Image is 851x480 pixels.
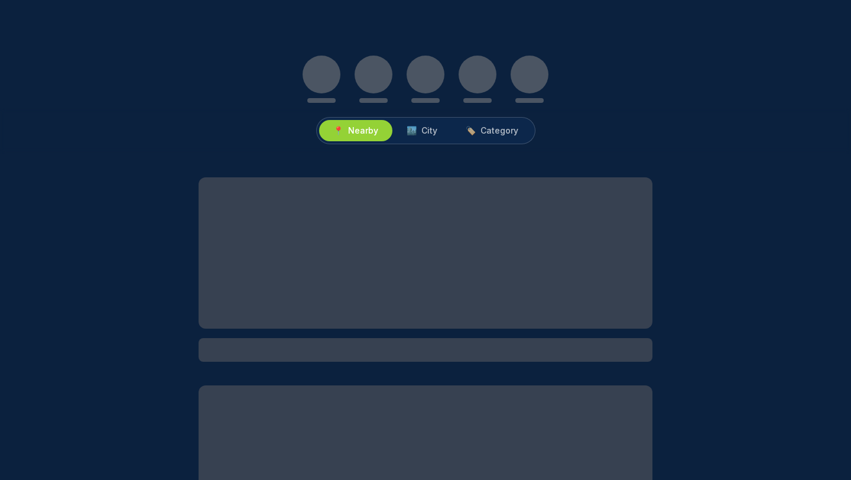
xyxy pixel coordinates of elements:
[407,125,417,137] span: 🏙️
[452,120,532,141] button: 🏷️Category
[392,120,452,141] button: 🏙️City
[319,120,392,141] button: 📍Nearby
[480,125,518,137] span: Category
[421,125,437,137] span: City
[333,125,343,137] span: 📍
[466,125,476,137] span: 🏷️
[348,125,378,137] span: Nearby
